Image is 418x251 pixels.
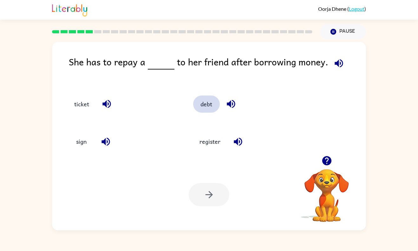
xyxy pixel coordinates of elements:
[318,6,366,12] div: ( )
[193,96,220,113] button: debt
[193,133,227,150] button: register
[69,55,366,83] div: She has to repay a to her friend after borrowing money.
[320,24,366,39] button: Pause
[68,133,95,150] button: sign
[52,3,87,17] img: Literably
[318,6,347,12] span: Oorja Dhene
[295,159,358,223] video: Your browser must support playing .mp4 files to use Literably. Please try using another browser.
[68,96,95,113] button: ticket
[349,6,364,12] a: Logout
